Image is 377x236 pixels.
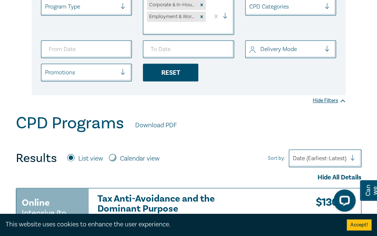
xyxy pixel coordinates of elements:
[143,64,198,81] div: Reset
[16,151,57,166] h4: Results
[249,45,251,53] input: select
[45,3,47,11] input: select
[41,40,132,58] input: From Date
[78,154,103,163] label: List view
[16,173,361,182] div: Hide All Details
[147,24,148,32] input: select
[97,194,221,235] h3: Tax Anti-Avoidance and the Dominant Purpose Assessment - Key Case Update
[135,121,177,130] a: Download PDF
[120,154,160,163] label: Calendar view
[97,194,221,235] a: Tax Anti-Avoidance and the Dominant Purpose Assessment - Key Case Update CPD Points1
[347,219,371,230] button: Accept cookies
[22,196,50,209] h3: Online
[16,114,124,133] h1: CPD Programs
[268,154,285,162] span: Sort by:
[147,11,198,22] div: Employment & Workplace Relations
[293,154,294,162] input: Sort by
[198,11,206,22] div: Remove Employment & Workplace Relations
[143,40,234,58] input: To Date
[328,186,359,218] iframe: LiveChat chat widget
[45,68,47,77] input: select
[22,209,83,224] small: Intensive (to Download)
[249,3,251,11] input: select
[310,194,353,211] h3: $ 130.00
[313,97,346,104] div: Hide Filters
[6,220,336,229] div: This website uses cookies to enhance the user experience.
